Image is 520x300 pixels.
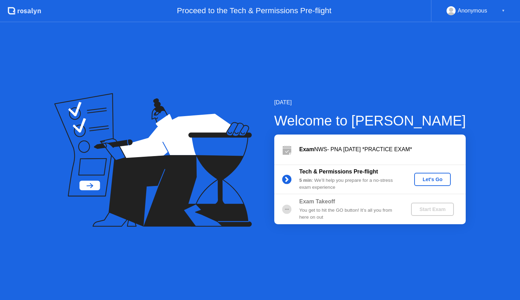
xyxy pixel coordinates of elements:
[458,6,487,15] div: Anonymous
[502,6,505,15] div: ▼
[299,169,378,175] b: Tech & Permissions Pre-flight
[299,146,314,152] b: Exam
[299,145,466,154] div: NWS- PNA [DATE] *PRACTICE EXAM*
[299,198,335,204] b: Exam Takeoff
[299,177,400,191] div: : We’ll help you prepare for a no-stress exam experience
[299,207,400,221] div: You get to hit the GO button! It’s all you from here on out
[274,98,466,107] div: [DATE]
[411,203,454,216] button: Start Exam
[414,206,451,212] div: Start Exam
[414,173,451,186] button: Let's Go
[274,110,466,131] div: Welcome to [PERSON_NAME]
[299,178,312,183] b: 5 min
[417,177,448,182] div: Let's Go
